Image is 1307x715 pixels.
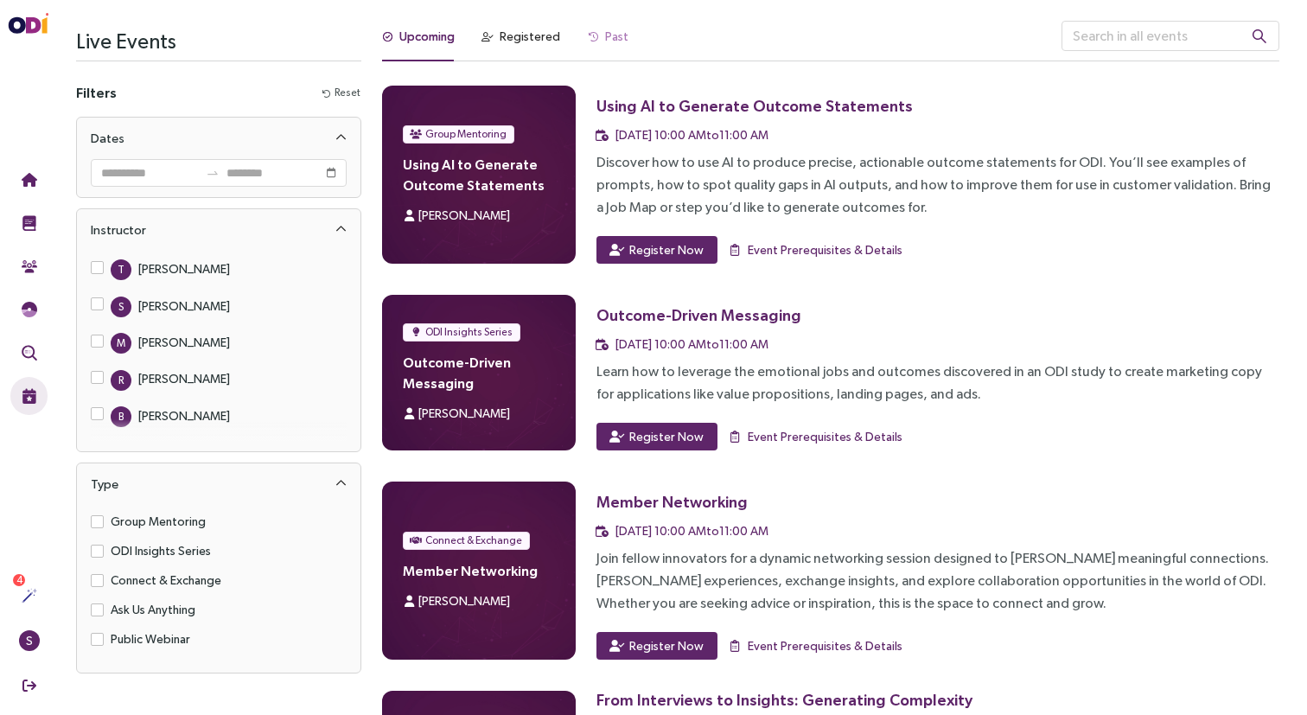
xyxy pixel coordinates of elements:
[77,463,360,505] div: Type
[22,302,37,317] img: JTBD Needs Framework
[605,27,628,46] div: Past
[10,377,48,415] button: Live Events
[1238,21,1281,51] button: search
[403,560,555,581] h4: Member Networking
[22,345,37,361] img: Outcome Validation
[748,636,902,655] span: Event Prerequisites & Details
[500,27,560,46] div: Registered
[596,236,717,264] button: Register Now
[22,259,37,274] img: Community
[22,588,37,603] img: Actions
[425,323,513,341] span: ODI Insights Series
[138,333,230,352] div: [PERSON_NAME]
[10,247,48,285] button: Community
[10,667,48,705] button: Sign Out
[629,427,704,446] span: Register Now
[77,209,360,251] div: Instructor
[425,125,507,143] span: Group Mentoring
[26,630,33,651] span: S
[728,236,903,264] button: Event Prerequisites & Details
[596,95,913,117] div: Using AI to Generate Outcome Statements
[10,334,48,372] button: Outcome Validation
[322,84,361,102] button: Reset
[206,166,220,180] span: swap-right
[403,352,555,393] h4: Outcome-Driven Messaging
[22,215,37,231] img: Training
[615,337,768,351] span: [DATE] 10:00 AM to 11:00 AM
[748,427,902,446] span: Event Prerequisites & Details
[104,571,228,590] span: Connect & Exchange
[596,423,717,450] button: Register Now
[16,574,22,586] span: 4
[138,369,230,388] div: [PERSON_NAME]
[76,82,117,103] h4: Filters
[596,304,801,326] div: Outcome-Driven Messaging
[425,532,522,549] span: Connect & Exchange
[596,491,748,513] div: Member Networking
[629,636,704,655] span: Register Now
[138,297,230,316] div: [PERSON_NAME]
[596,151,1279,219] div: Discover how to use AI to produce precise, actionable outcome statements for ODI. You’ll see exam...
[91,220,146,240] div: Instructor
[418,594,510,608] span: [PERSON_NAME]
[91,474,118,495] div: Type
[91,128,124,149] div: Dates
[1062,21,1279,51] input: Search in all events
[10,161,48,199] button: Home
[118,259,124,280] span: T
[10,204,48,242] button: Training
[138,406,230,425] div: [PERSON_NAME]
[117,333,125,354] span: M
[728,632,903,660] button: Event Prerequisites & Details
[118,297,124,317] span: S
[10,622,48,660] button: S
[206,166,220,180] span: to
[77,118,360,159] div: Dates
[118,406,124,427] span: B
[1252,29,1267,44] span: search
[596,361,1279,405] div: Learn how to leverage the emotional jobs and outcomes discovered in an ODI study to create market...
[104,512,213,531] span: Group Mentoring
[728,423,903,450] button: Event Prerequisites & Details
[10,577,48,615] button: Actions
[138,259,230,278] div: [PERSON_NAME]
[10,290,48,329] button: Needs Framework
[22,388,37,404] img: Live Events
[399,27,455,46] div: Upcoming
[335,85,360,101] span: Reset
[418,208,510,222] span: [PERSON_NAME]
[629,240,704,259] span: Register Now
[615,128,768,142] span: [DATE] 10:00 AM to 11:00 AM
[418,406,510,420] span: [PERSON_NAME]
[596,547,1279,615] div: Join fellow innovators for a dynamic networking session designed to [PERSON_NAME] meaningful conn...
[403,154,555,195] h4: Using AI to Generate Outcome Statements
[748,240,902,259] span: Event Prerequisites & Details
[596,632,717,660] button: Register Now
[104,541,218,560] span: ODI Insights Series
[118,370,124,391] span: R
[13,574,25,586] sup: 4
[104,600,202,619] span: Ask Us Anything
[615,524,768,538] span: [DATE] 10:00 AM to 11:00 AM
[76,21,361,61] h3: Live Events
[104,629,197,648] span: Public Webinar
